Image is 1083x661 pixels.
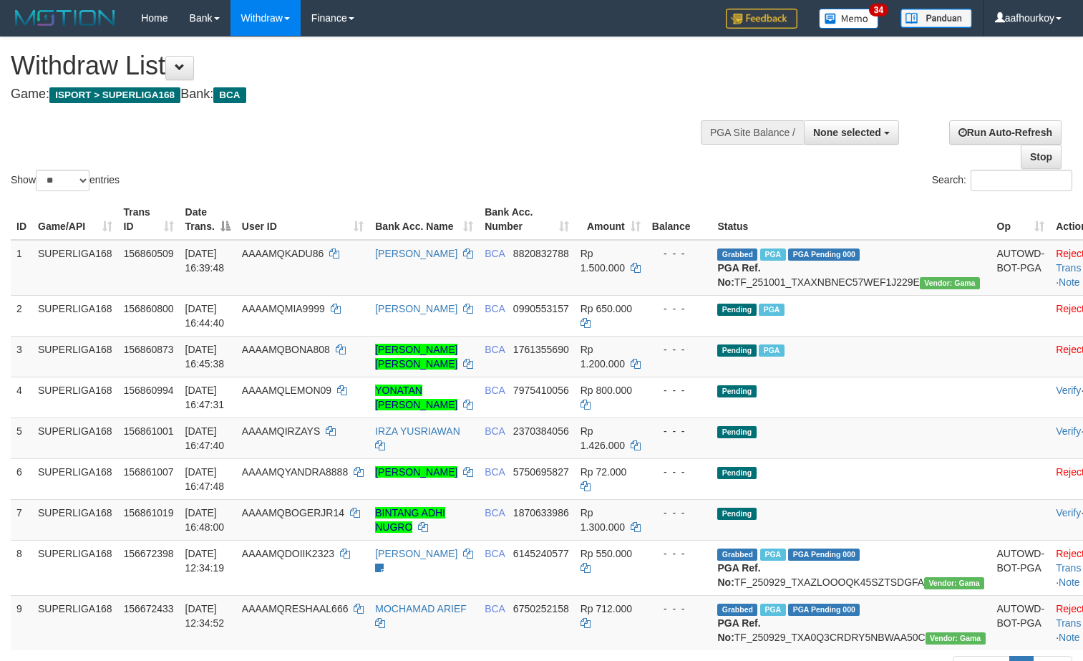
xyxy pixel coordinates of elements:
[124,385,174,396] span: 156860994
[712,595,991,650] td: TF_250929_TXA0Q3CRDRY5NBWAA50C
[717,508,756,520] span: Pending
[513,507,569,518] span: Copy 1870633986 to clipboard
[124,344,174,355] span: 156860873
[717,304,756,316] span: Pending
[813,127,881,138] span: None selected
[760,549,785,561] span: Marked by aafsoycanthlai
[242,248,324,259] span: AAAAMQKADU86
[485,248,505,259] span: BCA
[1059,276,1080,288] a: Note
[924,577,984,589] span: Vendor URL: https://trx31.1velocity.biz
[185,344,225,370] span: [DATE] 16:45:38
[185,603,225,629] span: [DATE] 12:34:52
[513,385,569,396] span: Copy 7975410056 to clipboard
[124,248,174,259] span: 156860509
[124,548,174,559] span: 156672398
[11,418,32,458] td: 5
[991,199,1051,240] th: Op: activate to sort column ascending
[32,458,118,499] td: SUPERLIGA168
[652,246,706,261] div: - - -
[11,295,32,336] td: 2
[652,602,706,616] div: - - -
[242,466,348,478] span: AAAAMQYANDRA8888
[32,199,118,240] th: Game/API: activate to sort column ascending
[726,9,797,29] img: Feedback.jpg
[185,507,225,533] span: [DATE] 16:48:00
[900,9,972,28] img: panduan.png
[513,248,569,259] span: Copy 8820832788 to clipboard
[11,87,708,102] h4: Game: Bank:
[717,344,756,357] span: Pending
[1056,507,1081,518] a: Verify
[759,304,784,316] span: Marked by aafchhiseyha
[788,549,860,561] span: PGA Pending
[652,465,706,479] div: - - -
[485,385,505,396] span: BCA
[375,548,457,559] a: [PERSON_NAME]
[36,170,89,191] select: Showentries
[717,262,760,288] b: PGA Ref. No:
[49,87,180,103] span: ISPORT > SUPERLIGA168
[375,344,457,370] a: [PERSON_NAME] [PERSON_NAME]
[717,385,756,397] span: Pending
[717,549,757,561] span: Grabbed
[11,499,32,540] td: 7
[712,540,991,595] td: TF_250929_TXAZLOOOQK45SZTSDGFA
[124,425,174,437] span: 156861001
[991,595,1051,650] td: AUTOWD-BOT-PGA
[32,377,118,418] td: SUPERLIGA168
[11,240,32,296] td: 1
[581,425,625,451] span: Rp 1.426.000
[185,303,225,329] span: [DATE] 16:44:40
[185,385,225,410] span: [DATE] 16:47:31
[32,540,118,595] td: SUPERLIGA168
[479,199,575,240] th: Bank Acc. Number: activate to sort column ascending
[717,467,756,479] span: Pending
[991,540,1051,595] td: AUTOWD-BOT-PGA
[712,240,991,296] td: TF_251001_TXAXNBNEC57WEF1J229E
[485,507,505,518] span: BCA
[124,507,174,518] span: 156861019
[485,603,505,614] span: BCA
[32,336,118,377] td: SUPERLIGA168
[717,426,756,438] span: Pending
[485,425,505,437] span: BCA
[652,301,706,316] div: - - -
[32,499,118,540] td: SUPERLIGA168
[124,303,174,314] span: 156860800
[485,344,505,355] span: BCA
[124,466,174,478] span: 156861007
[32,240,118,296] td: SUPERLIGA168
[242,425,320,437] span: AAAAMQIRZAYS
[581,466,627,478] span: Rp 72.000
[991,240,1051,296] td: AUTOWD-BOT-PGA
[11,170,120,191] label: Show entries
[185,466,225,492] span: [DATE] 16:47:48
[485,303,505,314] span: BCA
[513,425,569,437] span: Copy 2370384056 to clipboard
[124,603,174,614] span: 156672433
[804,120,899,145] button: None selected
[652,342,706,357] div: - - -
[581,303,632,314] span: Rp 650.000
[242,507,344,518] span: AAAAMQBOGERJR14
[513,548,569,559] span: Copy 6145240577 to clipboard
[11,458,32,499] td: 6
[652,506,706,520] div: - - -
[375,507,445,533] a: BINTANG ADHI NUGRO
[185,548,225,574] span: [DATE] 12:34:19
[213,87,246,103] span: BCA
[185,248,225,274] span: [DATE] 16:39:48
[242,303,325,314] span: AAAAMQMIA9999
[11,595,32,650] td: 9
[759,344,784,357] span: Marked by aafchhiseyha
[513,603,569,614] span: Copy 6750252158 to clipboard
[485,548,505,559] span: BCA
[375,603,467,614] a: MOCHAMAD ARIEF
[712,199,991,240] th: Status
[180,199,236,240] th: Date Trans.: activate to sort column descending
[949,120,1062,145] a: Run Auto-Refresh
[1056,425,1081,437] a: Verify
[11,52,708,80] h1: Withdraw List
[581,603,632,614] span: Rp 712.000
